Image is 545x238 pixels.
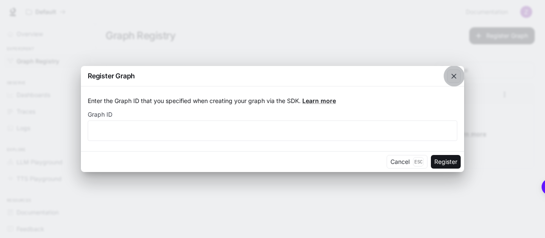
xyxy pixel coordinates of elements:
[88,112,112,118] p: Graph ID
[413,157,424,166] p: Esc
[88,71,135,81] p: Register Graph
[88,97,457,105] p: Enter the Graph ID that you specified when creating your graph via the SDK.
[387,155,427,169] button: CancelEsc
[431,155,461,169] button: Register
[302,97,336,104] a: Learn more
